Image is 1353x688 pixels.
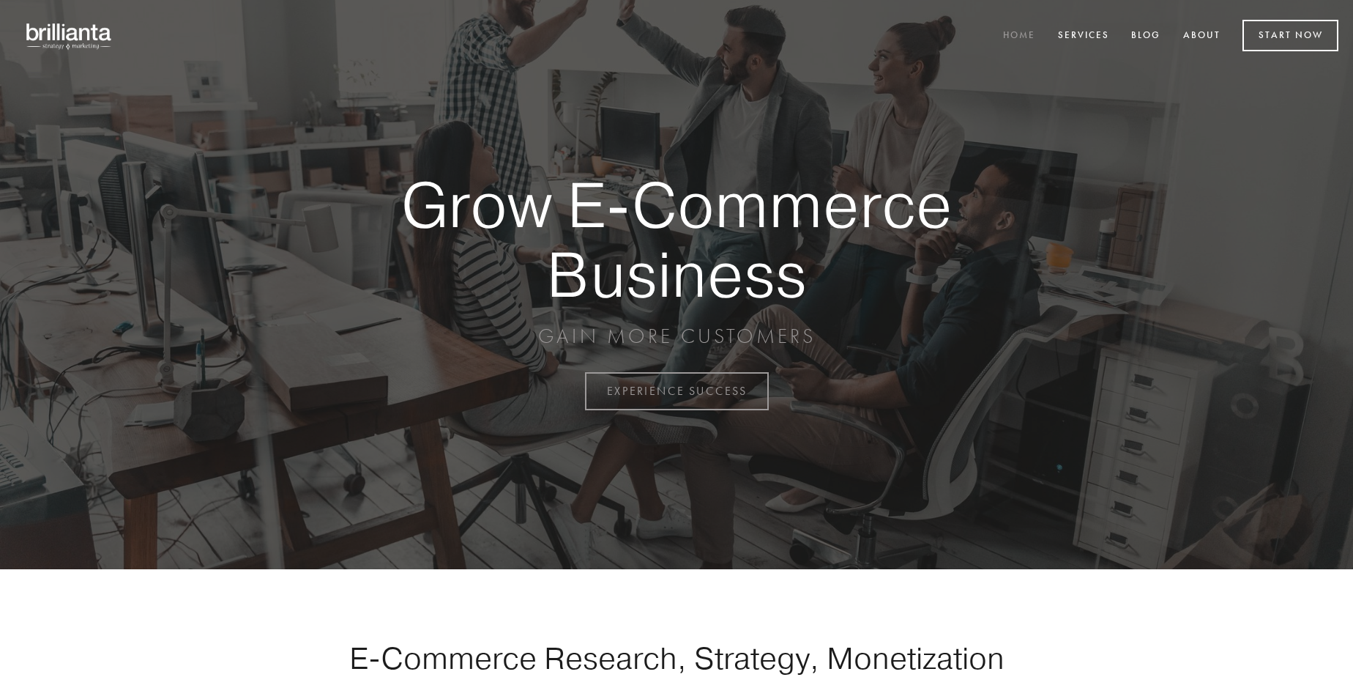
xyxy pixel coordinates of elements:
a: Services [1048,24,1119,48]
a: EXPERIENCE SUCCESS [585,372,769,410]
h1: E-Commerce Research, Strategy, Monetization [303,640,1050,676]
a: Home [994,24,1045,48]
a: Blog [1122,24,1170,48]
strong: Grow E-Commerce Business [350,170,1003,308]
img: brillianta - research, strategy, marketing [15,15,124,57]
p: GAIN MORE CUSTOMERS [350,323,1003,349]
a: About [1174,24,1230,48]
a: Start Now [1242,20,1338,51]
